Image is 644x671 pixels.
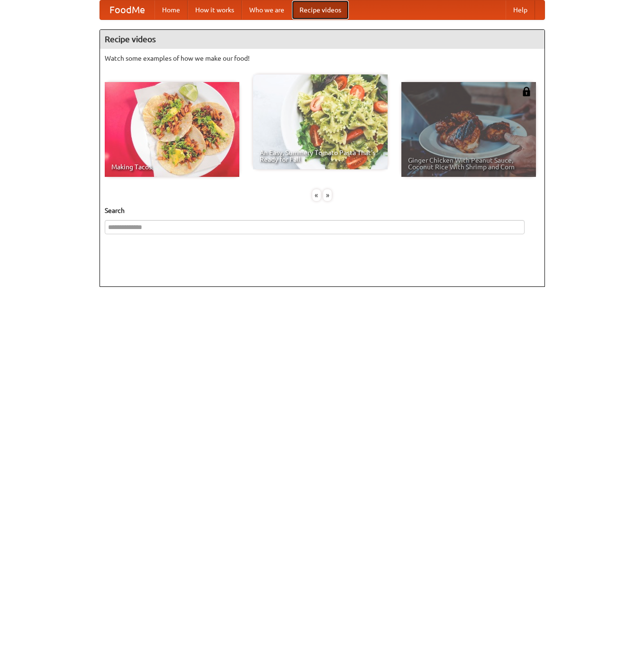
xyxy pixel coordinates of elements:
div: » [323,189,332,201]
span: Making Tacos [111,164,233,170]
div: « [312,189,321,201]
img: 483408.png [522,87,531,96]
a: Recipe videos [292,0,349,19]
a: Help [506,0,535,19]
h5: Search [105,206,540,215]
h4: Recipe videos [100,30,544,49]
a: Home [154,0,188,19]
a: Making Tacos [105,82,239,177]
p: Watch some examples of how we make our food! [105,54,540,63]
span: An Easy, Summery Tomato Pasta That's Ready for Fall [260,149,381,163]
a: FoodMe [100,0,154,19]
a: An Easy, Summery Tomato Pasta That's Ready for Fall [253,74,388,169]
a: Who we are [242,0,292,19]
a: How it works [188,0,242,19]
